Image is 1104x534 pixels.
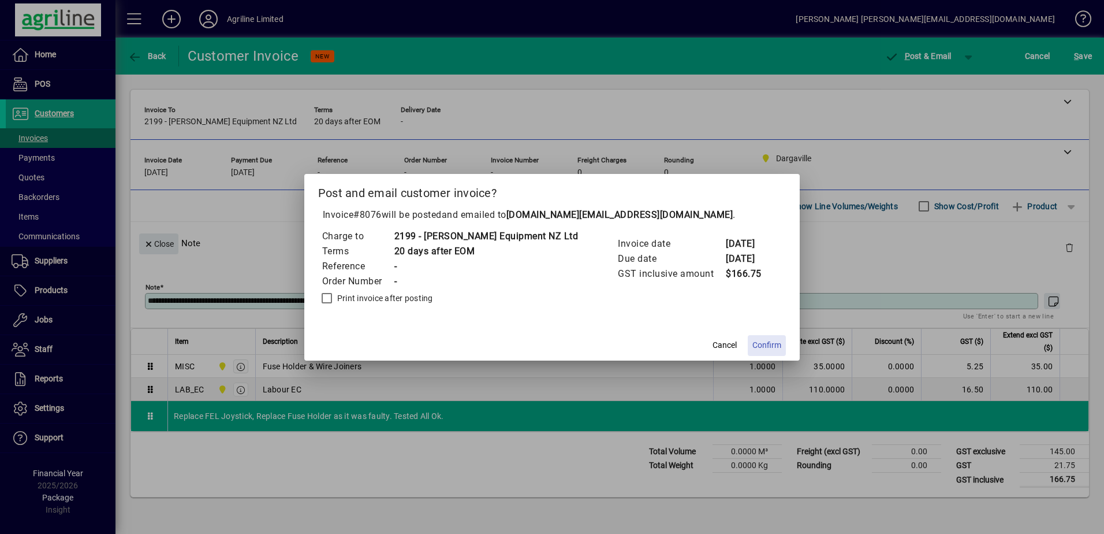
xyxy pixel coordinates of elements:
[617,236,725,251] td: Invoice date
[394,274,579,289] td: -
[322,274,394,289] td: Order Number
[322,244,394,259] td: Terms
[617,266,725,281] td: GST inclusive amount
[506,209,733,220] b: [DOMAIN_NAME][EMAIL_ADDRESS][DOMAIN_NAME]
[318,208,786,222] p: Invoice will be posted .
[394,229,579,244] td: 2199 - [PERSON_NAME] Equipment NZ Ltd
[394,244,579,259] td: 20 days after EOM
[394,259,579,274] td: -
[304,174,800,207] h2: Post and email customer invoice?
[617,251,725,266] td: Due date
[725,266,771,281] td: $166.75
[706,335,743,356] button: Cancel
[713,339,737,351] span: Cancel
[748,335,786,356] button: Confirm
[752,339,781,351] span: Confirm
[725,236,771,251] td: [DATE]
[442,209,733,220] span: and emailed to
[353,209,382,220] span: #8076
[725,251,771,266] td: [DATE]
[322,259,394,274] td: Reference
[322,229,394,244] td: Charge to
[335,292,433,304] label: Print invoice after posting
